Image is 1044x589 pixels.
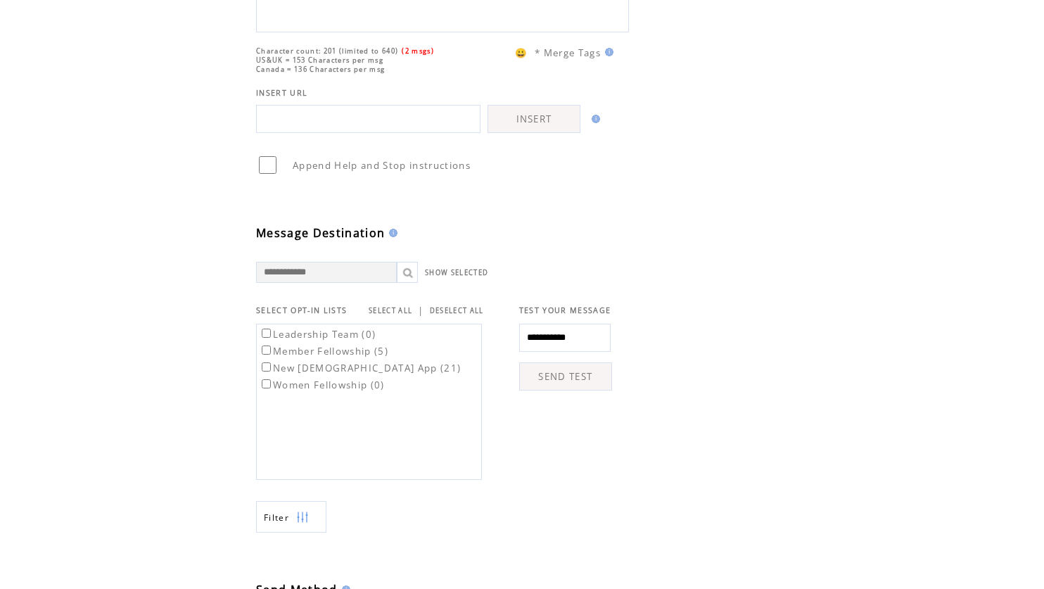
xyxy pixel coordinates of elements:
[425,268,488,277] a: SHOW SELECTED
[256,88,307,98] span: INSERT URL
[601,48,613,56] img: help.gif
[515,46,528,59] span: 😀
[385,229,397,237] img: help.gif
[256,46,398,56] span: Character count: 201 (limited to 640)
[264,512,289,524] span: Show filters
[256,225,385,241] span: Message Destination
[262,379,271,388] input: Women Fellowship (0)
[256,65,385,74] span: Canada = 136 Characters per msg
[296,502,309,533] img: filters.png
[587,115,600,123] img: help.gif
[256,305,347,315] span: SELECT OPT-IN LISTS
[259,362,461,374] label: New [DEMOGRAPHIC_DATA] App (21)
[259,379,385,391] label: Women Fellowship (0)
[418,304,424,317] span: |
[259,328,376,341] label: Leadership Team (0)
[402,46,434,56] span: (2 msgs)
[519,305,611,315] span: TEST YOUR MESSAGE
[259,345,388,357] label: Member Fellowship (5)
[262,346,271,355] input: Member Fellowship (5)
[256,501,326,533] a: Filter
[262,329,271,338] input: Leadership Team (0)
[488,105,580,133] a: INSERT
[262,362,271,372] input: New [DEMOGRAPHIC_DATA] App (21)
[430,306,484,315] a: DESELECT ALL
[519,362,612,391] a: SEND TEST
[535,46,601,59] span: * Merge Tags
[256,56,383,65] span: US&UK = 153 Characters per msg
[293,159,471,172] span: Append Help and Stop instructions
[369,306,412,315] a: SELECT ALL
